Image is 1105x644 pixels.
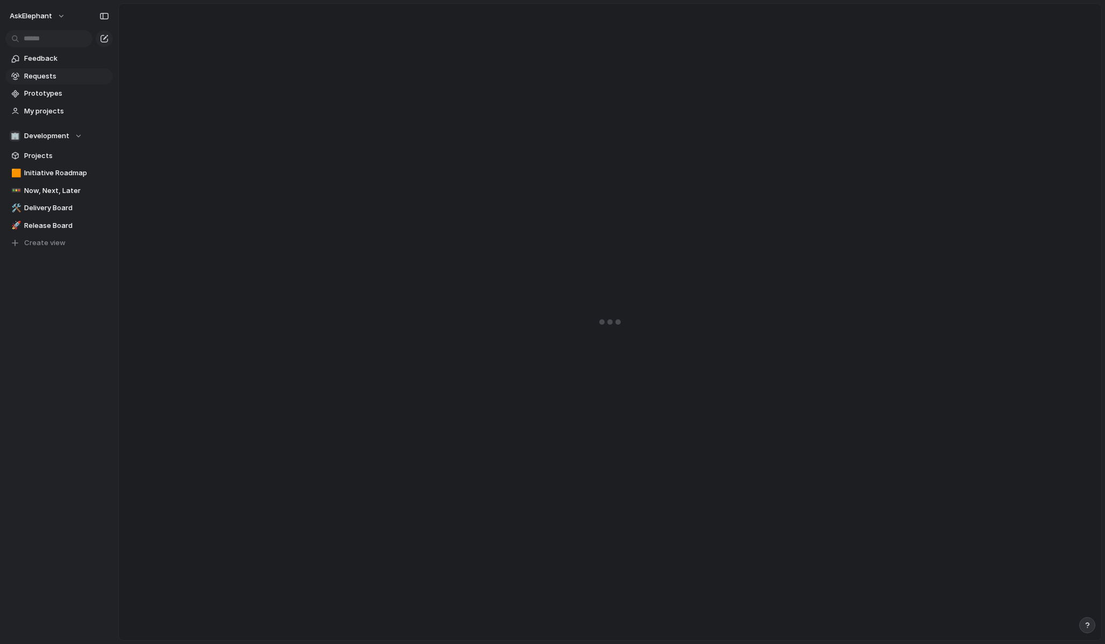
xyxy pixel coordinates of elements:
[24,106,109,117] span: My projects
[10,185,20,196] button: 🚥
[24,203,109,213] span: Delivery Board
[10,168,20,178] button: 🟧
[5,51,113,67] a: Feedback
[5,165,113,181] a: 🟧Initiative Roadmap
[11,219,19,232] div: 🚀
[5,218,113,234] a: 🚀Release Board
[5,8,71,25] button: AskElephant
[24,151,109,161] span: Projects
[5,68,113,84] a: Requests
[5,85,113,102] a: Prototypes
[10,11,52,22] span: AskElephant
[24,185,109,196] span: Now, Next, Later
[24,71,109,82] span: Requests
[10,220,20,231] button: 🚀
[5,235,113,251] button: Create view
[5,103,113,119] a: My projects
[24,220,109,231] span: Release Board
[5,200,113,216] a: 🛠️Delivery Board
[10,203,20,213] button: 🛠️
[24,238,66,248] span: Create view
[24,53,109,64] span: Feedback
[11,202,19,214] div: 🛠️
[5,183,113,199] a: 🚥Now, Next, Later
[5,128,113,144] button: 🏢Development
[24,131,69,141] span: Development
[24,88,109,99] span: Prototypes
[5,148,113,164] a: Projects
[11,167,19,180] div: 🟧
[11,184,19,197] div: 🚥
[10,131,20,141] div: 🏢
[24,168,109,178] span: Initiative Roadmap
